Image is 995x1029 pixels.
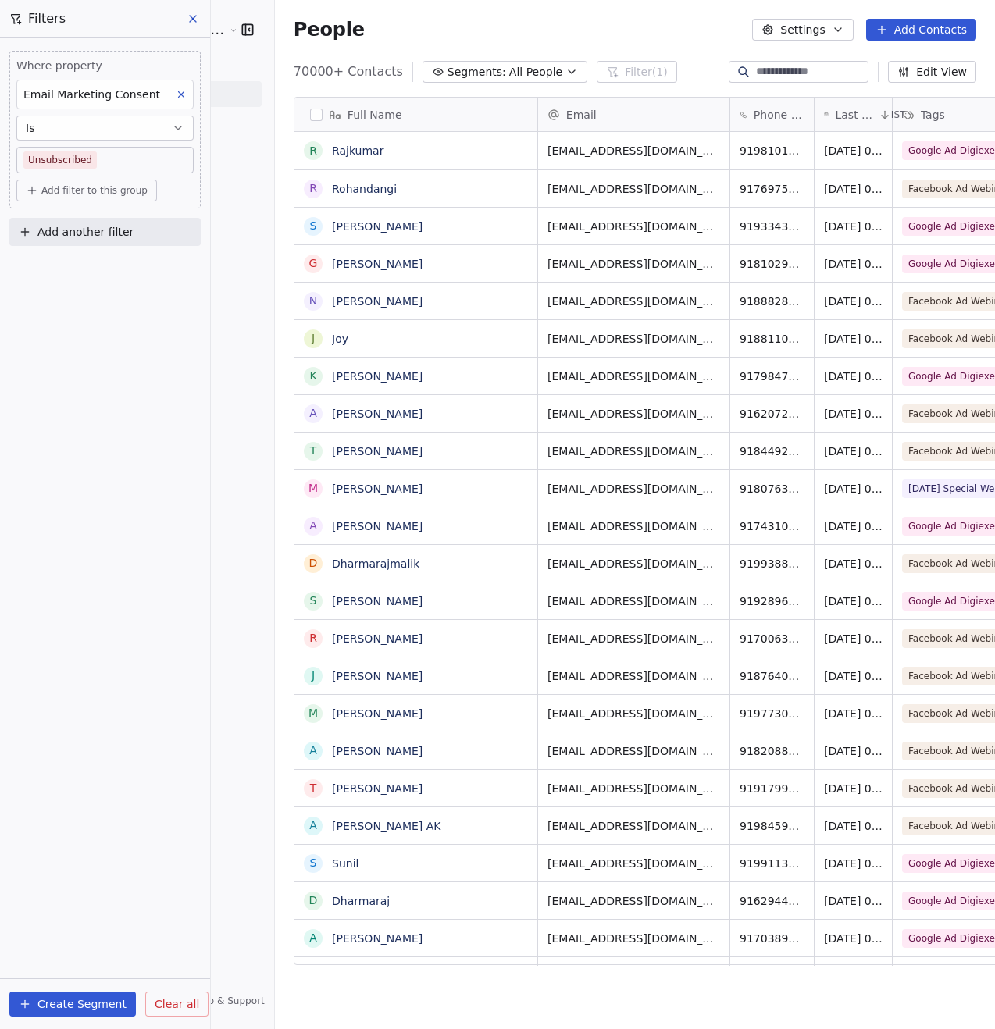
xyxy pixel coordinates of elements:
[538,98,729,131] div: Email
[824,518,883,534] span: [DATE] 03:42 PM
[509,64,562,80] span: All People
[740,181,804,197] span: 917697507803
[177,995,265,1007] a: Help & Support
[309,593,316,609] div: S
[19,16,217,43] button: [PERSON_NAME] School of Finance LLP
[754,107,804,123] span: Phone Number
[547,556,720,571] span: [EMAIL_ADDRESS][DOMAIN_NAME]
[547,443,720,459] span: [EMAIL_ADDRESS][DOMAIN_NAME]
[740,219,804,234] span: 919334361733
[310,780,317,796] div: T
[308,480,318,497] div: M
[824,893,883,909] span: [DATE] 03:42 PM
[294,18,365,41] span: People
[824,818,883,834] span: [DATE] 03:42 PM
[310,443,317,459] div: T
[824,556,883,571] span: [DATE] 03:42 PM
[730,98,814,131] div: Phone Number
[740,481,804,497] span: 918076387900
[547,518,720,534] span: [EMAIL_ADDRESS][DOMAIN_NAME]
[547,781,720,796] span: [EMAIL_ADDRESS][DOMAIN_NAME]
[332,144,383,157] a: Rajkumar
[824,781,883,796] span: [DATE] 03:42 PM
[597,61,677,83] button: Filter(1)
[740,518,804,534] span: 917431091997
[547,481,720,497] span: [EMAIL_ADDRESS][DOMAIN_NAME]
[824,631,883,646] span: [DATE] 03:42 PM
[332,183,397,195] a: Rohandangi
[740,143,804,158] span: 919810181951
[332,295,423,308] a: [PERSON_NAME]
[547,631,720,646] span: [EMAIL_ADDRESS][DOMAIN_NAME]
[740,406,804,422] span: 916207294945
[824,331,883,347] span: [DATE] 03:42 PM
[332,408,423,420] a: [PERSON_NAME]
[547,219,720,234] span: [EMAIL_ADDRESS][DOMAIN_NAME]
[308,705,318,721] div: M
[824,443,883,459] span: [DATE] 03:42 PM
[547,706,720,721] span: [EMAIL_ADDRESS][DOMAIN_NAME]
[824,481,883,497] span: [DATE] 03:42 PM
[312,330,315,347] div: J
[740,369,804,384] span: 917984734411
[547,818,720,834] span: [EMAIL_ADDRESS][DOMAIN_NAME]
[740,856,804,871] span: 919911328833
[332,220,423,233] a: [PERSON_NAME]
[740,631,804,646] span: 917006333807
[309,817,317,834] div: A
[332,482,423,495] a: [PERSON_NAME]
[740,331,804,347] span: 918811093093
[752,19,853,41] button: Settings
[740,668,804,684] span: 918764056660
[332,895,390,907] a: Dharmaraj
[547,369,720,384] span: [EMAIL_ADDRESS][DOMAIN_NAME]
[547,143,720,158] span: [EMAIL_ADDRESS][DOMAIN_NAME]
[824,256,883,272] span: [DATE] 03:42 PM
[309,630,317,646] div: R
[740,593,804,609] span: 919289609728
[824,706,883,721] span: [DATE] 03:42 PM
[547,331,720,347] span: [EMAIL_ADDRESS][DOMAIN_NAME]
[740,294,804,309] span: 918882804912
[309,180,317,197] div: R
[547,668,720,684] span: [EMAIL_ADDRESS][DOMAIN_NAME]
[332,370,423,383] a: [PERSON_NAME]
[547,593,720,609] span: [EMAIL_ADDRESS][DOMAIN_NAME]
[547,743,720,759] span: [EMAIL_ADDRESS][DOMAIN_NAME]
[740,256,804,272] span: 918102953118
[309,518,317,534] div: A
[740,556,804,571] span: 919938858234
[332,595,423,607] a: [PERSON_NAME]
[448,64,506,80] span: Segments:
[332,707,423,720] a: [PERSON_NAME]
[547,893,720,909] span: [EMAIL_ADDRESS][DOMAIN_NAME]
[332,445,423,458] a: [PERSON_NAME]
[824,931,883,946] span: [DATE] 03:42 PM
[921,107,945,123] span: Tags
[309,855,316,871] div: S
[740,931,804,946] span: 917038904401
[547,256,720,272] span: [EMAIL_ADDRESS][DOMAIN_NAME]
[309,218,316,234] div: S
[309,143,317,159] div: R
[824,369,883,384] span: [DATE] 03:42 PM
[309,368,316,384] div: K
[566,107,597,123] span: Email
[740,443,804,459] span: 918449222286
[547,406,720,422] span: [EMAIL_ADDRESS][DOMAIN_NAME]
[824,593,883,609] span: [DATE] 03:42 PM
[740,818,804,834] span: 919845991145
[824,743,883,759] span: [DATE] 03:42 PM
[348,107,402,123] span: Full Name
[308,255,317,272] div: G
[294,98,537,131] div: Full Name
[547,181,720,197] span: [EMAIL_ADDRESS][DOMAIN_NAME]
[866,19,976,41] button: Add Contacts
[824,219,883,234] span: [DATE] 03:42 PM
[332,670,423,682] a: [PERSON_NAME]
[942,976,979,1013] iframe: Intercom live chat
[312,668,315,684] div: J
[309,293,317,309] div: N
[888,61,976,83] button: Edit View
[835,107,875,123] span: Last Activity Date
